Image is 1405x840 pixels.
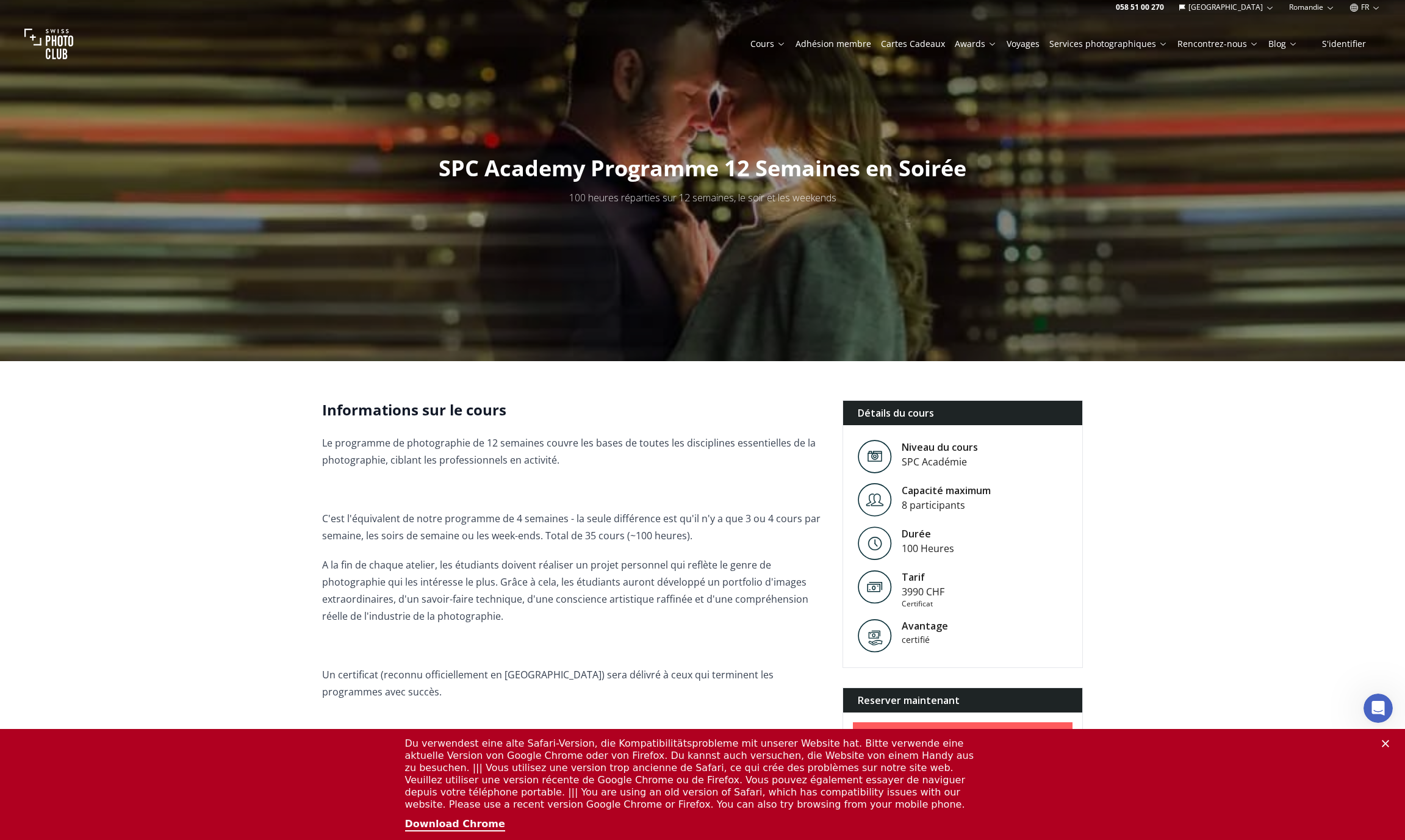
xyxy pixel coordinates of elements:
button: Awards [950,35,1002,52]
a: Rencontrez-nous [1177,38,1259,50]
a: Awards [955,38,997,50]
div: SPC Académie [902,454,978,469]
div: certifié [902,633,1005,646]
iframe: Intercom live chat [1364,694,1393,723]
p: A la fin de chaque atelier, les étudiants doivent réaliser un projet personnel qui reflète le gen... [322,556,823,625]
button: S'identifier [1307,35,1381,52]
div: Niveau du cours [902,440,978,454]
a: Cours [750,38,786,50]
img: Tarif [858,570,892,604]
span: SPC Academy Programme 12 Semaines en Soirée [439,153,966,183]
a: Blog [1268,38,1298,50]
div: 8 participants [902,498,991,512]
div: Certificat [902,599,944,609]
img: Level [858,526,892,560]
p: C'est l'équivalent de notre programme de 4 semaines - la seule différence est qu'il n'y a que 3 o... [322,510,823,544]
button: Cours [746,35,791,52]
button: Services photographiques [1044,35,1173,52]
div: 3990 CHF [902,584,944,599]
p: Le programme de photographie de 12 semaines couvre les bases de toutes les disciplines essentiell... [322,434,823,468]
div: Tarif [902,570,944,584]
div: Avantage [902,619,1005,633]
div: Reserver maintenant [843,688,1083,713]
button: Voyages [1002,35,1044,52]
a: Cartes Cadeaux [881,38,945,50]
button: Adhésion membre [791,35,876,52]
img: Avantage [858,619,892,653]
div: Durée [902,526,954,541]
a: Services photographiques [1049,38,1168,50]
h2: Informations sur le cours [322,400,823,420]
p: Un certificat (reconnu officiellement en [GEOGRAPHIC_DATA]) sera délivré à ceux qui terminent les... [322,666,823,700]
a: Voyages [1007,38,1040,50]
a: Download Chrome [405,89,505,102]
a: Adhésion membre [796,38,871,50]
div: Détails du cours [843,401,1083,425]
button: Cartes Cadeaux [876,35,950,52]
button: Rencontrez-nous [1173,35,1263,52]
img: Level [858,483,892,517]
span: 100 heures réparties sur 12 semaines, le soir et les weekends [569,191,836,204]
img: Swiss photo club [24,20,73,68]
div: Capacité maximum [902,483,991,498]
a: 058 51 00 270 [1116,2,1164,12]
img: Level [858,440,892,473]
button: Blog [1263,35,1303,52]
div: 100 Heures [902,541,954,556]
div: Du verwendest eine alte Safari-Version, die Kompatibilitätsprobleme mit unserer Website hat. Bitt... [405,9,981,82]
div: Fermer [1382,11,1394,18]
a: RÉSERVEZ MAINTENANT [853,722,1073,752]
